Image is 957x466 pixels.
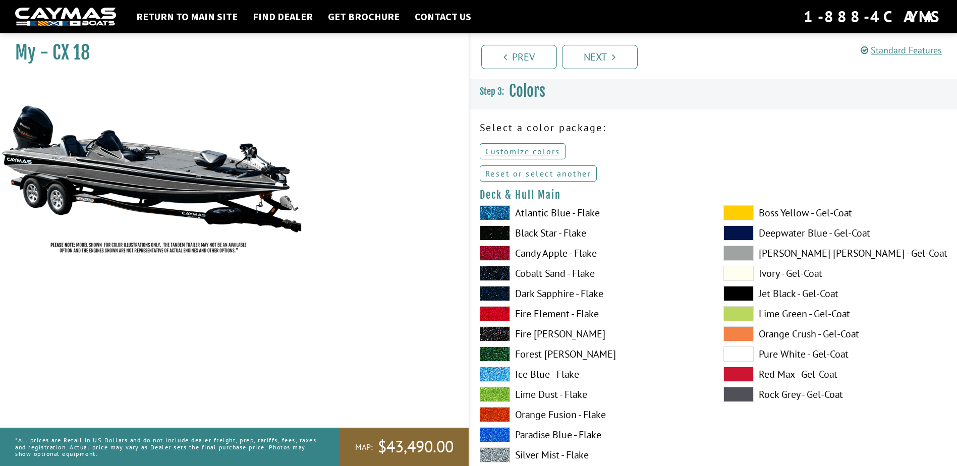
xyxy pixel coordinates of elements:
a: Customize colors [480,143,566,159]
h1: My - CX 18 [15,41,443,64]
label: Lime Dust - Flake [480,387,703,402]
label: Fire [PERSON_NAME] [480,326,703,341]
a: Contact Us [410,10,476,23]
label: Atlantic Blue - Flake [480,205,703,220]
label: Red Max - Gel-Coat [723,367,947,382]
span: MAP: [355,442,373,452]
label: Fire Element - Flake [480,306,703,321]
label: Silver Mist - Flake [480,447,703,462]
label: [PERSON_NAME] [PERSON_NAME] - Gel-Coat [723,246,947,261]
a: Return to main site [131,10,243,23]
a: Prev [481,45,557,69]
a: Get Brochure [323,10,405,23]
label: Orange Fusion - Flake [480,407,703,422]
p: Select a color package: [480,120,947,135]
label: Ice Blue - Flake [480,367,703,382]
label: Pure White - Gel-Coat [723,346,947,362]
img: white-logo-c9c8dbefe5ff5ceceb0f0178aa75bf4bb51f6bca0971e226c86eb53dfe498488.png [15,8,116,26]
span: $43,490.00 [378,436,454,457]
label: Dark Sapphire - Flake [480,286,703,301]
label: Deepwater Blue - Gel-Coat [723,225,947,241]
label: Orange Crush - Gel-Coat [723,326,947,341]
label: Candy Apple - Flake [480,246,703,261]
h4: Deck & Hull Main [480,189,947,201]
label: Lime Green - Gel-Coat [723,306,947,321]
label: Cobalt Sand - Flake [480,266,703,281]
label: Rock Grey - Gel-Coat [723,387,947,402]
a: Find Dealer [248,10,318,23]
label: Boss Yellow - Gel-Coat [723,205,947,220]
label: Jet Black - Gel-Coat [723,286,947,301]
label: Forest [PERSON_NAME] [480,346,703,362]
a: Standard Features [861,44,942,56]
div: 1-888-4CAYMAS [804,6,942,28]
a: MAP:$43,490.00 [340,428,469,466]
p: *All prices are Retail in US Dollars and do not include dealer freight, prep, tariffs, fees, taxe... [15,432,317,462]
label: Ivory - Gel-Coat [723,266,947,281]
a: Reset or select another [480,165,597,182]
label: Black Star - Flake [480,225,703,241]
label: Paradise Blue - Flake [480,427,703,442]
a: Next [562,45,638,69]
